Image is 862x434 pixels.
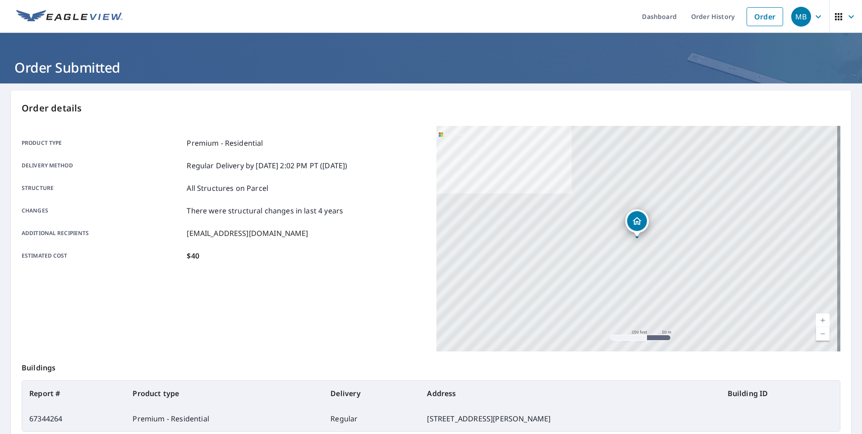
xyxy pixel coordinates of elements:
p: $40 [187,250,199,261]
p: Estimated cost [22,250,183,261]
a: Order [747,7,783,26]
p: Delivery method [22,160,183,171]
div: MB [791,7,811,27]
th: Address [420,381,720,406]
h1: Order Submitted [11,58,851,77]
td: Premium - Residential [125,406,323,431]
th: Building ID [720,381,840,406]
p: Premium - Residential [187,138,263,148]
a: Current Level 17, Zoom Out [816,327,830,341]
p: Buildings [22,351,840,380]
p: Additional recipients [22,228,183,239]
p: There were structural changes in last 4 years [187,205,343,216]
div: Dropped pin, building 1, Residential property, 3000 Holland Rd Scottsville, KY 42164 [625,209,649,237]
th: Product type [125,381,323,406]
img: EV Logo [16,10,123,23]
th: Delivery [323,381,420,406]
p: Changes [22,205,183,216]
p: Product type [22,138,183,148]
td: Regular [323,406,420,431]
td: [STREET_ADDRESS][PERSON_NAME] [420,406,720,431]
th: Report # [22,381,125,406]
p: Order details [22,102,840,115]
a: Current Level 17, Zoom In [816,314,830,327]
p: All Structures on Parcel [187,183,268,194]
p: Regular Delivery by [DATE] 2:02 PM PT ([DATE]) [187,160,347,171]
p: [EMAIL_ADDRESS][DOMAIN_NAME] [187,228,308,239]
td: 67344264 [22,406,125,431]
p: Structure [22,183,183,194]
